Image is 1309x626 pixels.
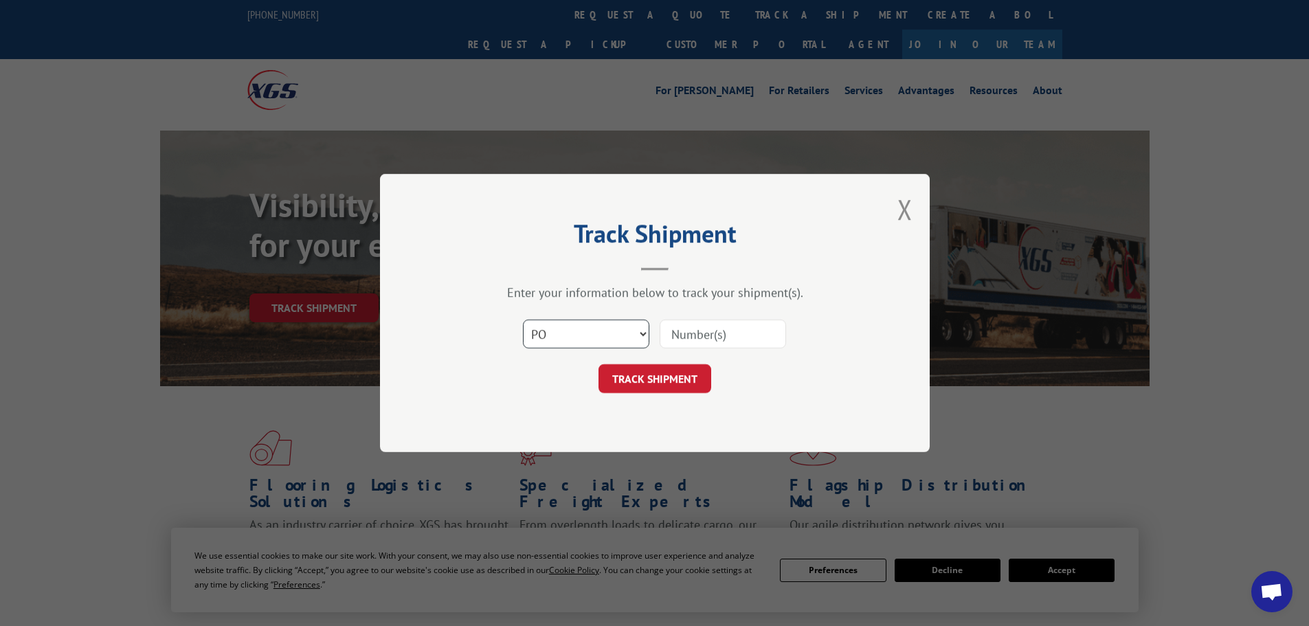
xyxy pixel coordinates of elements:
div: Open chat [1251,571,1293,612]
div: Enter your information below to track your shipment(s). [449,284,861,300]
h2: Track Shipment [449,224,861,250]
input: Number(s) [660,320,786,348]
button: TRACK SHIPMENT [598,364,711,393]
button: Close modal [897,191,913,227]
